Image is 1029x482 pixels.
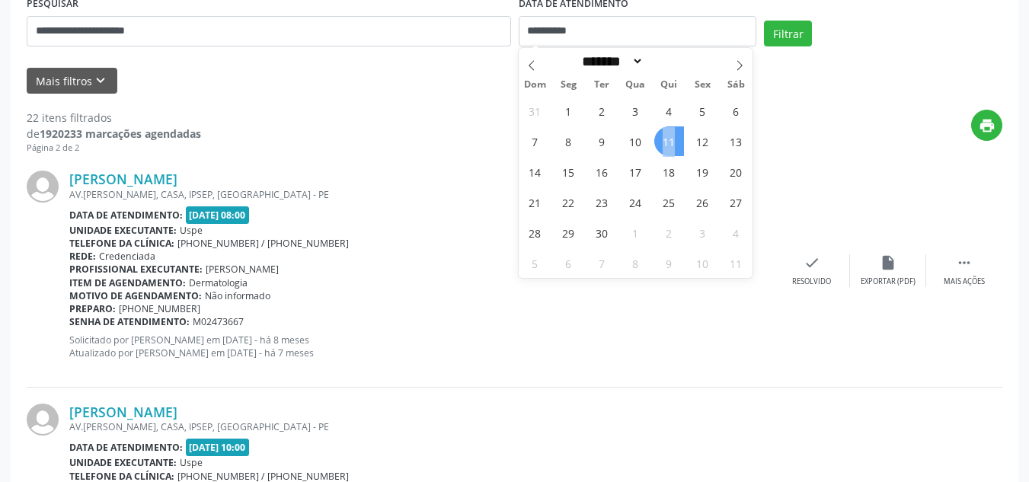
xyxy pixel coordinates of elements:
[956,254,973,271] i: 
[69,237,174,250] b: Telefone da clínica:
[554,126,583,156] span: Setembro 8, 2025
[587,187,617,217] span: Setembro 23, 2025
[69,250,96,263] b: Rede:
[688,187,717,217] span: Setembro 26, 2025
[587,126,617,156] span: Setembro 9, 2025
[69,188,774,201] div: AV.[PERSON_NAME], CASA, IPSEP, [GEOGRAPHIC_DATA] - PE
[585,80,618,90] span: Ter
[69,276,186,289] b: Item de agendamento:
[621,157,650,187] span: Setembro 17, 2025
[69,263,203,276] b: Profissional executante:
[688,248,717,278] span: Outubro 10, 2025
[621,96,650,126] span: Setembro 3, 2025
[654,96,684,126] span: Setembro 4, 2025
[721,126,751,156] span: Setembro 13, 2025
[554,248,583,278] span: Outubro 6, 2025
[27,171,59,203] img: img
[587,248,617,278] span: Outubro 7, 2025
[721,96,751,126] span: Setembro 6, 2025
[180,224,203,237] span: Uspe
[520,96,550,126] span: Agosto 31, 2025
[861,276,916,287] div: Exportar (PDF)
[764,21,812,46] button: Filtrar
[621,218,650,247] span: Outubro 1, 2025
[69,404,177,420] a: [PERSON_NAME]
[27,68,117,94] button: Mais filtroskeyboard_arrow_down
[621,248,650,278] span: Outubro 8, 2025
[551,80,585,90] span: Seg
[520,126,550,156] span: Setembro 7, 2025
[69,315,190,328] b: Senha de atendimento:
[69,171,177,187] a: [PERSON_NAME]
[652,80,685,90] span: Qui
[654,157,684,187] span: Setembro 18, 2025
[189,276,248,289] span: Dermatologia
[688,157,717,187] span: Setembro 19, 2025
[621,187,650,217] span: Setembro 24, 2025
[618,80,652,90] span: Qua
[577,53,644,69] select: Month
[206,263,279,276] span: [PERSON_NAME]
[69,456,177,469] b: Unidade executante:
[644,53,694,69] input: Year
[685,80,719,90] span: Sex
[804,254,820,271] i: check
[205,289,270,302] span: Não informado
[654,218,684,247] span: Outubro 2, 2025
[979,117,995,134] i: print
[99,250,155,263] span: Credenciada
[688,126,717,156] span: Setembro 12, 2025
[69,209,183,222] b: Data de atendimento:
[654,248,684,278] span: Outubro 9, 2025
[520,157,550,187] span: Setembro 14, 2025
[654,126,684,156] span: Setembro 11, 2025
[520,218,550,247] span: Setembro 28, 2025
[587,96,617,126] span: Setembro 2, 2025
[554,96,583,126] span: Setembro 1, 2025
[40,126,201,141] strong: 1920233 marcações agendadas
[193,315,244,328] span: M02473667
[688,96,717,126] span: Setembro 5, 2025
[519,80,552,90] span: Dom
[27,142,201,155] div: Página 2 de 2
[721,187,751,217] span: Setembro 27, 2025
[721,157,751,187] span: Setembro 20, 2025
[69,441,183,454] b: Data de atendimento:
[119,302,200,315] span: [PHONE_NUMBER]
[186,206,250,224] span: [DATE] 08:00
[69,224,177,237] b: Unidade executante:
[27,404,59,436] img: img
[180,456,203,469] span: Uspe
[69,289,202,302] b: Motivo de agendamento:
[792,276,831,287] div: Resolvido
[69,302,116,315] b: Preparo:
[520,248,550,278] span: Outubro 5, 2025
[27,110,201,126] div: 22 itens filtrados
[92,72,109,89] i: keyboard_arrow_down
[654,187,684,217] span: Setembro 25, 2025
[554,218,583,247] span: Setembro 29, 2025
[944,276,985,287] div: Mais ações
[971,110,1002,141] button: print
[177,237,349,250] span: [PHONE_NUMBER] / [PHONE_NUMBER]
[688,218,717,247] span: Outubro 3, 2025
[554,157,583,187] span: Setembro 15, 2025
[721,248,751,278] span: Outubro 11, 2025
[520,187,550,217] span: Setembro 21, 2025
[621,126,650,156] span: Setembro 10, 2025
[719,80,753,90] span: Sáb
[69,334,774,359] p: Solicitado por [PERSON_NAME] em [DATE] - há 8 meses Atualizado por [PERSON_NAME] em [DATE] - há 7...
[587,157,617,187] span: Setembro 16, 2025
[554,187,583,217] span: Setembro 22, 2025
[27,126,201,142] div: de
[587,218,617,247] span: Setembro 30, 2025
[69,420,774,433] div: AV.[PERSON_NAME], CASA, IPSEP, [GEOGRAPHIC_DATA] - PE
[186,439,250,456] span: [DATE] 10:00
[880,254,896,271] i: insert_drive_file
[721,218,751,247] span: Outubro 4, 2025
